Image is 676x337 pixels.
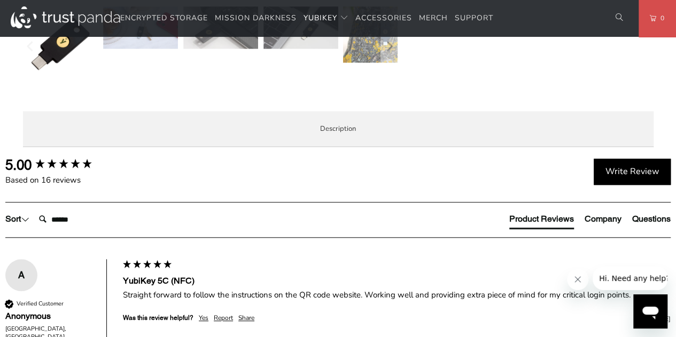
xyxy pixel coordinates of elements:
a: Accessories [355,6,412,31]
nav: Translation missing: en.navigation.header.main_nav [120,6,493,31]
span: YubiKey [304,13,337,23]
div: Anonymous [5,310,96,322]
div: Based on 16 reviews [5,175,118,186]
iframe: Message from company [593,267,667,290]
div: Sort [5,213,29,225]
div: Was this review helpful? [123,314,193,323]
a: Merch [419,6,448,31]
span: Encrypted Storage [120,13,208,23]
div: 5.00 [5,155,32,175]
div: Overall product rating out of 5: 5.00 [5,155,118,175]
div: Write Review [594,159,671,185]
summary: YubiKey [304,6,348,31]
button: Previous [22,6,40,87]
span: Accessories [355,13,412,23]
div: Questions [632,213,671,225]
div: A [5,267,37,283]
img: YubiKey 5C (NFC) - Trust Panda [23,6,98,81]
label: Description [23,111,654,147]
div: 5 star rating [122,259,173,272]
div: Company [585,213,621,225]
div: Verified Customer [17,300,64,308]
div: Straight forward to follow the instructions on the QR code website. Working well and providing ex... [123,289,671,301]
span: Hi. Need any help? [6,7,77,16]
div: YubiKey 5C (NFC) [123,275,671,287]
label: Search: [34,208,35,209]
button: Next [380,6,398,87]
iframe: Close message [567,269,588,290]
a: Mission Darkness [215,6,297,31]
span: 0 [656,12,665,24]
span: Mission Darkness [215,13,297,23]
div: Product Reviews [509,213,574,225]
input: Search [35,209,120,230]
span: Support [455,13,493,23]
iframe: Button to launch messaging window [633,294,667,328]
a: Encrypted Storage [120,6,208,31]
a: Support [455,6,493,31]
div: Yes [199,314,208,323]
span: Merch [419,13,448,23]
div: Report [214,314,233,323]
div: Reviews Tabs [509,213,671,234]
div: Share [238,314,254,323]
div: [DATE] [260,315,671,324]
img: Trust Panda Australia [11,6,120,28]
div: 5.00 star rating [34,158,93,172]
